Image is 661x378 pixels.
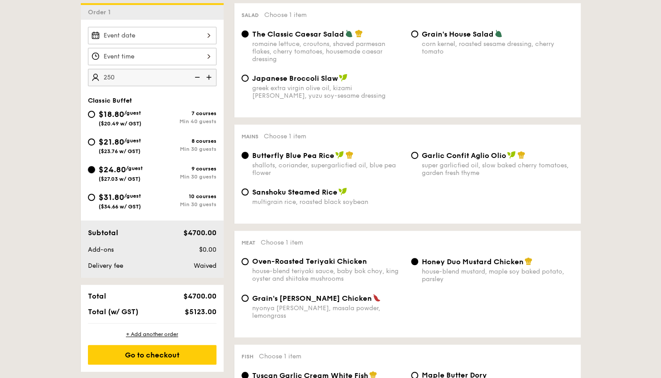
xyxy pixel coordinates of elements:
div: 10 courses [152,193,216,199]
span: /guest [124,137,141,144]
img: icon-chef-hat.a58ddaea.svg [517,151,525,159]
div: corn kernel, roasted sesame dressing, cherry tomato [422,40,574,55]
input: Oven-Roasted Teriyaki Chickenhouse-blend teriyaki sauce, baby bok choy, king oyster and shiitake ... [241,258,249,265]
div: multigrain rice, roasted black soybean [252,198,404,206]
span: ($34.66 w/ GST) [99,204,141,210]
img: icon-add.58712e84.svg [203,69,216,86]
div: nyonya [PERSON_NAME], masala powder, lemongrass [252,304,404,320]
span: /guest [124,193,141,199]
span: $4700.00 [183,292,216,300]
span: Total (w/ GST) [88,307,138,316]
div: Min 30 guests [152,146,216,152]
span: $24.80 [99,165,126,174]
span: Butterfly Blue Pea Rice [252,151,334,160]
input: Event date [88,27,216,44]
img: icon-vegetarian.fe4039eb.svg [495,29,503,37]
img: icon-vegetarian.fe4039eb.svg [345,29,353,37]
input: $21.80/guest($23.76 w/ GST)8 coursesMin 30 guests [88,138,95,145]
span: Sanshoku Steamed Rice [252,188,337,196]
div: greek extra virgin olive oil, kizami [PERSON_NAME], yuzu soy-sesame dressing [252,84,404,100]
span: /guest [124,110,141,116]
span: Mains [241,133,258,140]
div: romaine lettuce, croutons, shaved parmesan flakes, cherry tomatoes, housemade caesar dressing [252,40,404,63]
div: 8 courses [152,138,216,144]
input: Japanese Broccoli Slawgreek extra virgin olive oil, kizami [PERSON_NAME], yuzu soy-sesame dressing [241,75,249,82]
div: 7 courses [152,110,216,116]
span: $18.80 [99,109,124,119]
div: house-blend teriyaki sauce, baby bok choy, king oyster and shiitake mushrooms [252,267,404,282]
span: Choose 1 item [259,353,301,360]
img: icon-vegan.f8ff3823.svg [339,74,348,82]
input: Event time [88,48,216,65]
span: Salad [241,12,259,18]
span: Grain's House Salad [422,30,494,38]
span: Choose 1 item [261,239,303,246]
img: icon-chef-hat.a58ddaea.svg [524,257,532,265]
span: Garlic Confit Aglio Olio [422,151,506,160]
div: super garlicfied oil, slow baked cherry tomatoes, garden fresh thyme [422,162,574,177]
div: shallots, coriander, supergarlicfied oil, blue pea flower [252,162,404,177]
img: icon-vegan.f8ff3823.svg [335,151,344,159]
div: Min 30 guests [152,201,216,208]
span: Classic Buffet [88,97,132,104]
input: $31.80/guest($34.66 w/ GST)10 coursesMin 30 guests [88,194,95,201]
span: $0.00 [199,246,216,253]
span: ($23.76 w/ GST) [99,148,141,154]
input: Number of guests [88,69,216,86]
span: Choose 1 item [264,11,307,19]
span: Japanese Broccoli Slaw [252,74,338,83]
span: Order 1 [88,8,114,16]
span: $4700.00 [183,228,216,237]
span: Add-ons [88,246,114,253]
div: + Add another order [88,331,216,338]
span: ($20.49 w/ GST) [99,120,141,127]
span: Choose 1 item [264,133,306,140]
span: Grain's [PERSON_NAME] Chicken [252,294,372,303]
span: Fish [241,353,254,360]
span: The Classic Caesar Salad [252,30,344,38]
span: Waived [193,262,216,270]
input: Butterfly Blue Pea Riceshallots, coriander, supergarlicfied oil, blue pea flower [241,152,249,159]
img: icon-reduce.1d2dbef1.svg [190,69,203,86]
span: $31.80 [99,192,124,202]
img: icon-spicy.37a8142b.svg [373,294,381,302]
input: Garlic Confit Aglio Oliosuper garlicfied oil, slow baked cherry tomatoes, garden fresh thyme [411,152,418,159]
img: icon-chef-hat.a58ddaea.svg [345,151,353,159]
span: $5123.00 [184,307,216,316]
input: Grain's [PERSON_NAME] Chickennyonya [PERSON_NAME], masala powder, lemongrass [241,295,249,302]
span: Meat [241,240,255,246]
div: Min 30 guests [152,174,216,180]
div: Min 40 guests [152,118,216,125]
input: Honey Duo Mustard Chickenhouse-blend mustard, maple soy baked potato, parsley [411,258,418,265]
span: Subtotal [88,228,118,237]
img: icon-vegan.f8ff3823.svg [507,151,516,159]
span: Oven-Roasted Teriyaki Chicken [252,257,367,266]
span: Total [88,292,106,300]
span: /guest [126,165,143,171]
input: The Classic Caesar Saladromaine lettuce, croutons, shaved parmesan flakes, cherry tomatoes, house... [241,30,249,37]
input: Grain's House Saladcorn kernel, roasted sesame dressing, cherry tomato [411,30,418,37]
img: icon-vegan.f8ff3823.svg [338,187,347,195]
span: ($27.03 w/ GST) [99,176,141,182]
input: Sanshoku Steamed Ricemultigrain rice, roasted black soybean [241,188,249,195]
span: Honey Duo Mustard Chicken [422,258,524,266]
input: $24.80/guest($27.03 w/ GST)9 coursesMin 30 guests [88,166,95,173]
div: Go to checkout [88,345,216,365]
div: house-blend mustard, maple soy baked potato, parsley [422,268,574,283]
span: Delivery fee [88,262,123,270]
span: $21.80 [99,137,124,147]
img: icon-chef-hat.a58ddaea.svg [355,29,363,37]
input: $18.80/guest($20.49 w/ GST)7 coursesMin 40 guests [88,111,95,118]
div: 9 courses [152,166,216,172]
